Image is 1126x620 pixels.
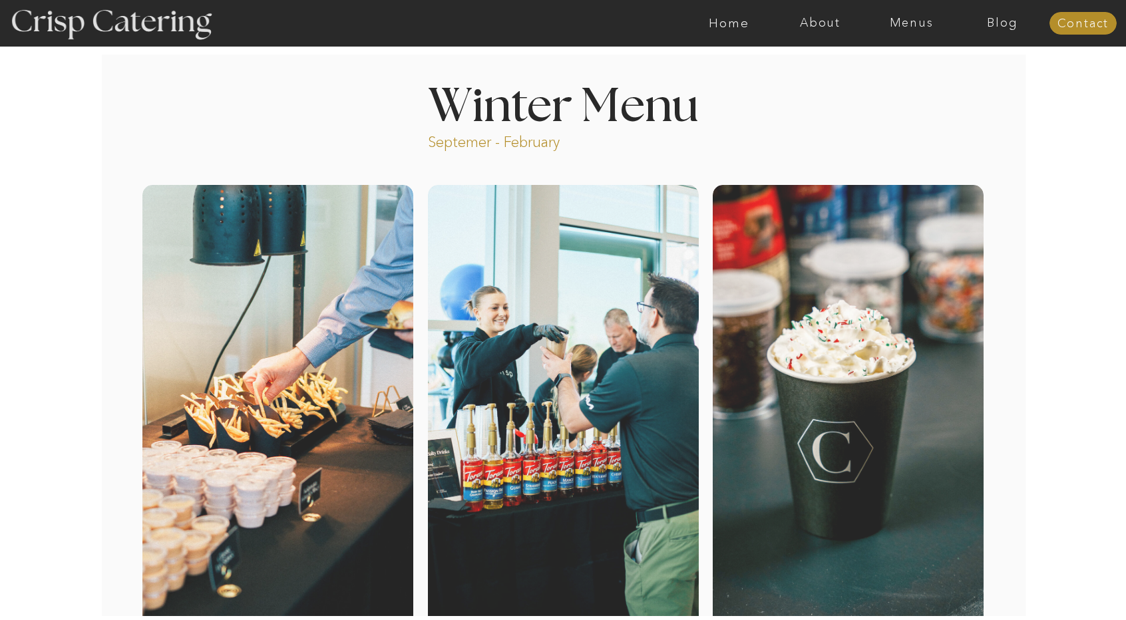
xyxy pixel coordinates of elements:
[683,17,775,30] a: Home
[775,17,866,30] a: About
[428,132,611,148] p: Septemer - February
[957,17,1048,30] a: Blog
[378,84,748,123] h1: Winter Menu
[1049,17,1117,31] a: Contact
[866,17,957,30] a: Menus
